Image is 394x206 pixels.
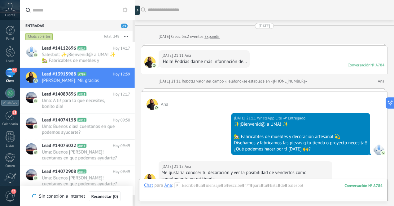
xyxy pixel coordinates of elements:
[33,124,38,129] img: com.amocrm.amocrmwa.svg
[1,100,19,106] div: WhatsApp
[91,194,118,199] span: Reconectar (0)
[42,52,118,64] span: Salesbot: ✨¡Bienvenid@ a UMA! ✨ 🏡 Fabricabtes de muebles y decoración artesanal 💫 Diseñamos y fab...
[234,140,367,146] div: Diseñamos y fabricamos las piezas q tu tienda o proyecto necesita!!
[20,114,135,139] a: Lead #14074158 A812 Hoy 09:50 Uma: Buenos dias! cuentanos en que podemos ayudarte?
[77,92,86,96] span: A813
[113,45,130,52] span: Hoy 14:17
[234,146,367,152] div: ¿Qué podemos hacer por ti [DATE] 🙌?
[257,115,282,121] span: WhatsApp Lite
[192,78,243,84] span: El valor del campo «Teléfono»
[101,34,119,40] div: Total: 248
[370,62,384,68] div: № A784
[77,72,86,76] span: A784
[1,164,19,168] div: Correo
[378,78,384,84] a: Ana
[32,191,120,201] div: Sin conexión a Internet
[381,151,385,155] img: com.amocrm.amocrmwa.svg
[172,182,173,189] span: :
[288,115,305,121] span: Entregado
[161,101,168,107] span: Ana
[185,163,191,170] span: Ana
[113,71,130,77] span: Hoy 12:59
[259,23,270,29] div: [DATE]
[25,33,53,40] div: Chats abiertos
[159,34,220,40] div: Creación:
[77,169,86,173] span: A810
[89,191,120,201] button: Reconectar (0)
[77,46,86,50] span: A814
[119,31,133,42] button: Más
[12,68,17,73] span: 63
[161,59,247,65] div: ¡Hola! Podrías darme más información de...
[42,123,118,135] span: Uma: Buenos dias! cuentanos en que podemos ayudarte?
[42,98,118,110] span: Uma: A ti! para lo que necesites, bonito dia!
[154,182,163,189] span: para
[42,143,76,149] span: Lead #14073022
[113,143,130,149] span: Hoy 09:49
[234,121,367,128] div: ✨¡Bienvenid@ a UMA! ✨
[33,150,38,154] img: com.amocrm.amocrmwa.svg
[5,13,15,17] span: Cuenta
[113,91,130,97] span: Hoy 12:17
[348,62,370,68] div: Conversación
[42,175,118,187] span: Uma: Buenos [PERSON_NAME]! cuentanos en que podemos ayudarte?
[42,91,76,97] span: Lead #14089896
[20,165,135,191] a: Lead #14072908 A810 Hoy 09:49 Uma: Buenos [PERSON_NAME]! cuentanos en que podemos ayudarte?
[33,99,38,103] img: com.amocrm.amocrmwa.svg
[344,183,383,188] div: 784
[161,52,185,59] div: [DATE] 21:11
[164,182,172,188] div: Ana
[1,122,19,126] div: Calendario
[42,45,76,52] span: Lead #14112696
[113,168,130,175] span: Hoy 09:49
[1,144,19,148] div: Listas
[113,117,130,123] span: Hoy 09:50
[20,20,133,31] div: Entradas
[1,79,19,83] div: Chats
[161,163,185,170] div: [DATE] 21:12
[12,110,17,115] span: 13
[1,37,19,41] div: Panel
[144,174,155,185] span: Ana
[42,149,118,161] span: Uma: Buenos [PERSON_NAME]! cuentanos en que podemos ayudarte?
[42,71,76,77] span: Lead #13915988
[20,42,135,68] a: Lead #14112696 A814 Hoy 14:17 Salesbot: ✨¡Bienvenid@ a UMA! ✨ 🏡 Fabricabtes de muebles y decoraci...
[134,6,140,15] div: Mostrar
[147,99,158,110] span: Ana
[77,118,86,122] span: A812
[204,34,220,40] a: Expandir
[187,34,203,40] span: 2 eventos
[243,78,307,84] span: se establece en «[PHONE_NUMBER]»
[159,78,182,84] div: [DATE] 21:11
[33,53,38,57] img: com.amocrm.amocrmwa.svg
[42,168,76,175] span: Lead #14072908
[20,68,135,88] a: Lead #13915988 A784 Hoy 12:59 [PERSON_NAME]: Mil gracias
[144,56,155,68] span: Ana
[234,115,257,121] div: [DATE] 21:11
[159,34,171,40] div: [DATE]
[373,144,384,155] span: WhatsApp Lite
[154,105,159,110] img: com.amocrm.amocrmwa.svg
[185,52,191,59] span: Ana
[161,170,330,182] div: Me gustaría conocer tu decoración y ver la posibilidad de venderlos como complemento en mi tienda
[11,189,16,194] span: 23
[77,144,86,148] span: A811
[182,78,192,84] span: Robot
[42,78,118,83] span: [PERSON_NAME]: Mil gracias
[1,59,19,63] div: Leads
[20,88,135,114] a: Lead #14089896 A813 Hoy 12:17 Uma: A ti! para lo que necesites, bonito dia!
[33,176,38,180] img: com.amocrm.amocrmwa.svg
[20,140,135,165] a: Lead #14073022 A811 Hoy 09:49 Uma: Buenos [PERSON_NAME]! cuentanos en que podemos ayudarte?
[42,117,76,123] span: Lead #14074158
[121,24,128,28] span: 63
[152,63,156,68] img: com.amocrm.amocrmwa.svg
[33,78,38,83] img: com.amocrm.amocrmwa.svg
[234,134,367,140] div: 🏡 Fabricabtes de muebles y decoración artesanal 💫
